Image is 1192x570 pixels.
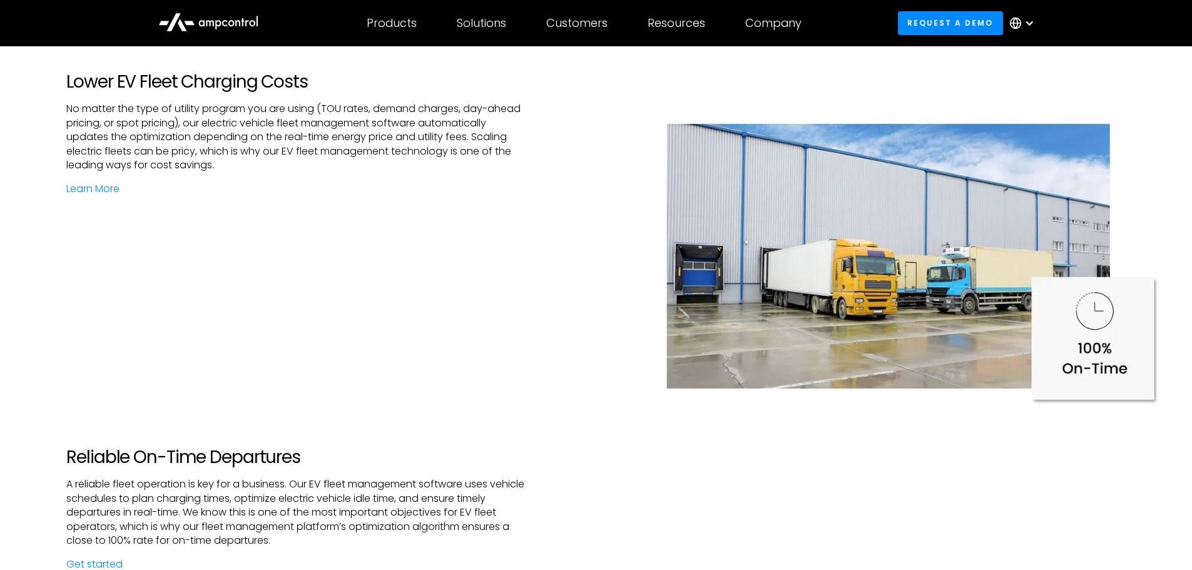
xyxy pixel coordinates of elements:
div: Resources [648,16,705,30]
h2: Lower EV Fleet Charging Costs [66,71,529,93]
a: Learn More [66,182,529,196]
div: Company [745,16,802,30]
div: Products [367,16,417,30]
div: Solutions [457,16,506,30]
a: Request a demo [898,11,1003,34]
h2: Reliable On-Time Departures [66,447,529,468]
p: No matter the type of utility program you are using (TOU rates, demand charges, day-ahead pricing... [66,102,529,172]
div: Customers [546,16,608,30]
p: A reliable fleet operation is key for a business. Our EV fleet management software uses vehicle s... [66,477,529,547]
